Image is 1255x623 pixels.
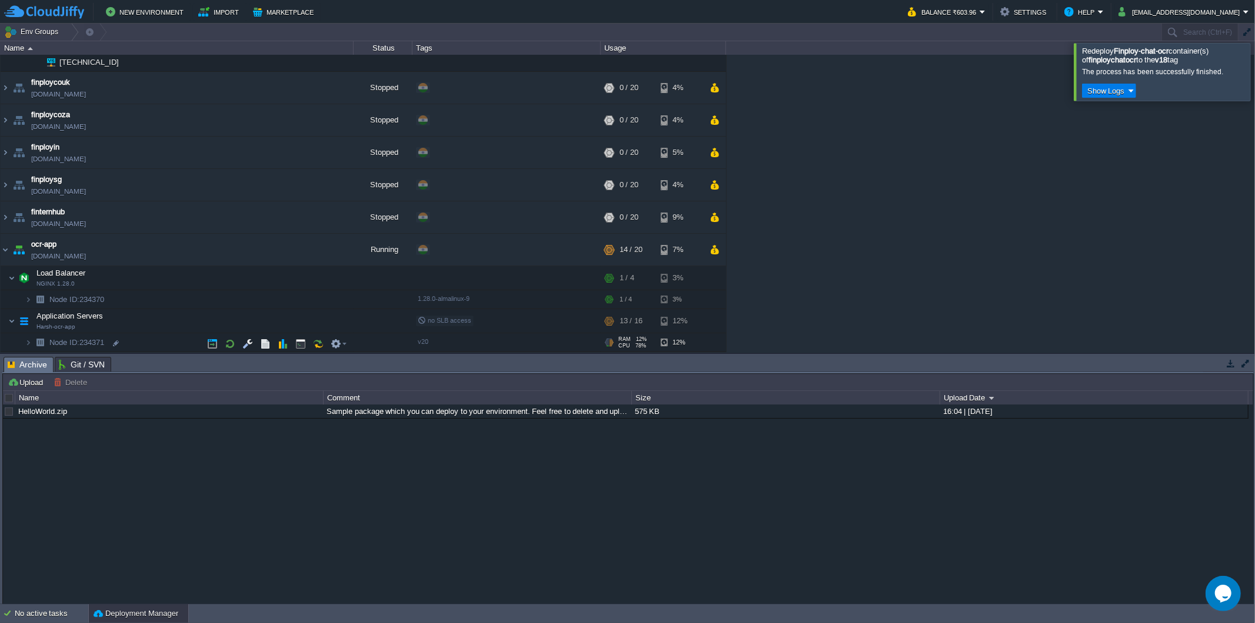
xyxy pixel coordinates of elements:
[661,104,699,136] div: 4%
[16,391,323,405] div: Name
[35,311,105,321] span: Application Servers
[11,72,27,104] img: AMDAwAAAACH5BAEAAAAALAAAAAABAAEAAAICRAEAOw==
[31,88,86,100] a: [DOMAIN_NAME]
[59,357,105,372] span: Git / SVN
[633,391,940,405] div: Size
[198,5,242,19] button: Import
[620,309,643,333] div: 13 / 16
[35,311,105,320] a: Application ServersHarsh-ocr-app
[1156,55,1168,64] b: v18
[31,238,56,250] a: ocr-app
[354,137,412,168] div: Stopped
[940,405,1247,418] div: 16:04 | [DATE]
[11,201,27,233] img: AMDAwAAAACH5BAEAAAAALAAAAAABAAEAAAICRAEAOw==
[354,169,412,201] div: Stopped
[908,5,980,19] button: Balance ₹603.96
[49,338,79,347] span: Node ID:
[661,333,699,352] div: 12%
[36,323,75,330] span: Harsh-ocr-app
[354,234,412,266] div: Running
[1,169,10,201] img: AMDAwAAAACH5BAEAAAAALAAAAAABAAEAAAICRAEAOw==
[11,104,27,136] img: AMDAwAAAACH5BAEAAAAALAAAAAABAAEAAAICRAEAOw==
[661,290,699,309] div: 3%
[1,201,10,233] img: AMDAwAAAACH5BAEAAAAALAAAAAABAAEAAAICRAEAOw==
[620,72,638,104] div: 0 / 20
[1118,5,1243,19] button: [EMAIL_ADDRESS][DOMAIN_NAME]
[25,290,32,309] img: AMDAwAAAACH5BAEAAAAALAAAAAABAAEAAAICRAEAOw==
[635,336,647,342] span: 12%
[632,405,939,418] div: 575 KB
[1206,576,1243,611] iframe: chat widget
[11,169,27,201] img: AMDAwAAAACH5BAEAAAAALAAAAAABAAEAAAICRAEAOw==
[31,109,70,121] a: finploycoza
[1084,85,1128,96] button: Show Logs
[661,309,699,333] div: 12%
[1114,47,1169,55] b: Finploy-chat-ocr
[620,234,643,266] div: 14 / 20
[1000,5,1050,19] button: Settings
[1,104,10,136] img: AMDAwAAAACH5BAEAAAAALAAAAAABAAEAAAICRAEAOw==
[354,104,412,136] div: Stopped
[16,309,32,333] img: AMDAwAAAACH5BAEAAAAALAAAAAABAAEAAAICRAEAOw==
[620,137,638,168] div: 0 / 20
[661,201,699,233] div: 9%
[32,53,39,71] img: AMDAwAAAACH5BAEAAAAALAAAAAABAAEAAAICRAEAOw==
[31,77,70,88] span: finploycouk
[661,234,699,266] div: 7%
[31,218,86,230] a: [DOMAIN_NAME]
[661,137,699,168] div: 5%
[1082,67,1247,77] div: The process has been successfully finished.
[48,294,106,304] a: Node ID:234370
[8,266,15,290] img: AMDAwAAAACH5BAEAAAAALAAAAAABAAEAAAICRAEAOw==
[11,234,27,266] img: AMDAwAAAACH5BAEAAAAALAAAAAABAAEAAAICRAEAOw==
[31,141,59,153] a: finployin
[413,41,600,55] div: Tags
[31,185,86,197] a: [DOMAIN_NAME]
[620,201,638,233] div: 0 / 20
[620,169,638,201] div: 0 / 20
[49,295,79,304] span: Node ID:
[36,280,75,287] span: NGINX 1.28.0
[4,5,84,19] img: CloudJiffy
[618,343,630,349] span: CPU
[1082,47,1209,64] span: Redeploy container(s) of to the tag
[620,290,632,309] div: 1 / 4
[39,53,55,71] img: AMDAwAAAACH5BAEAAAAALAAAAAABAAEAAAICRAEAOw==
[8,309,15,333] img: AMDAwAAAACH5BAEAAAAALAAAAAABAAEAAAICRAEAOw==
[418,338,428,345] span: v20
[8,357,47,372] span: Archive
[253,5,317,19] button: Marketplace
[354,72,412,104] div: Stopped
[32,333,48,352] img: AMDAwAAAACH5BAEAAAAALAAAAAABAAEAAAICRAEAOw==
[18,407,67,416] a: HelloWorld.zip
[16,266,32,290] img: AMDAwAAAACH5BAEAAAAALAAAAAABAAEAAAICRAEAOw==
[48,294,106,304] span: 234370
[31,206,65,218] a: finternhub
[58,53,121,71] span: [TECHNICAL_ID]
[1,41,353,55] div: Name
[418,295,470,302] span: 1.28.0-almalinux-9
[31,174,62,185] a: finploysg
[35,269,87,277] a: Load BalancerNGINX 1.28.0
[58,58,121,67] a: [TECHNICAL_ID]
[4,24,62,40] button: Env Groups
[324,405,631,418] div: Sample package which you can deploy to your environment. Feel free to delete and upload a package...
[31,153,86,165] a: [DOMAIN_NAME]
[11,137,27,168] img: AMDAwAAAACH5BAEAAAAALAAAAAABAAEAAAICRAEAOw==
[1,72,10,104] img: AMDAwAAAACH5BAEAAAAALAAAAAABAAEAAAICRAEAOw==
[8,377,46,387] button: Upload
[1,137,10,168] img: AMDAwAAAACH5BAEAAAAALAAAAAABAAEAAAICRAEAOw==
[941,391,1248,405] div: Upload Date
[620,266,634,290] div: 1 / 4
[48,337,106,347] span: 234371
[94,608,178,619] button: Deployment Manager
[28,47,33,50] img: AMDAwAAAACH5BAEAAAAALAAAAAABAAEAAAICRAEAOw==
[32,290,48,309] img: AMDAwAAAACH5BAEAAAAALAAAAAABAAEAAAICRAEAOw==
[661,266,699,290] div: 3%
[354,201,412,233] div: Stopped
[1,234,10,266] img: AMDAwAAAACH5BAEAAAAALAAAAAABAAEAAAICRAEAOw==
